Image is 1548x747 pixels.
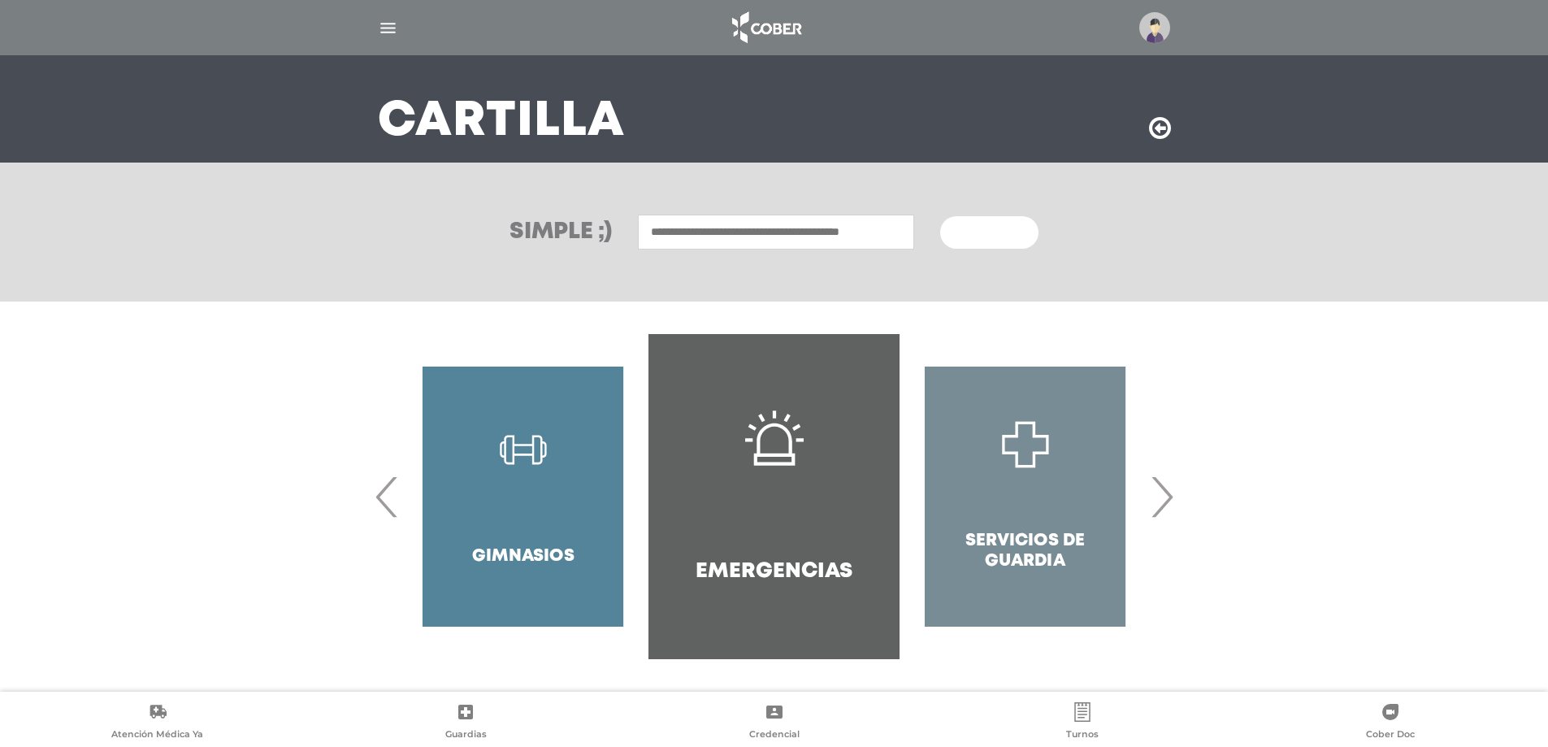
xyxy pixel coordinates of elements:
img: profile-placeholder.svg [1139,12,1170,43]
a: Turnos [928,702,1236,744]
h3: Simple ;) [509,221,612,244]
a: Emergencias [648,334,900,659]
h3: Cartilla [378,101,625,143]
button: Buscar [940,216,1038,249]
a: Cober Doc [1237,702,1545,744]
span: Buscar [960,228,1007,239]
span: Next [1146,453,1177,541]
span: Credencial [749,728,800,743]
span: Turnos [1066,728,1099,743]
img: logo_cober_home-white.png [723,8,809,47]
span: Guardias [445,728,487,743]
img: Cober_menu-lines-white.svg [378,18,398,38]
span: Previous [371,453,403,541]
h4: Emergencias [696,559,852,584]
a: Atención Médica Ya [3,702,311,744]
span: Atención Médica Ya [111,728,203,743]
a: Guardias [311,702,619,744]
span: Cober Doc [1366,728,1415,743]
a: Credencial [620,702,928,744]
